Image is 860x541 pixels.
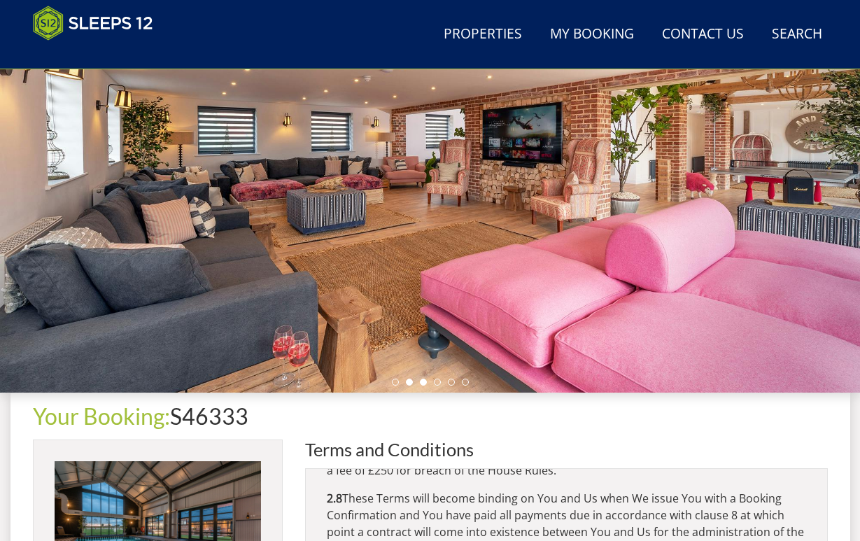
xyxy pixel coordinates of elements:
[33,6,153,41] img: Sleeps 12
[327,491,342,506] b: 2.8
[766,19,828,50] a: Search
[438,19,528,50] a: Properties
[305,440,828,459] h2: Terms and Conditions
[26,49,173,61] iframe: Customer reviews powered by Trustpilot
[33,404,828,428] h1: S46333
[33,402,170,430] a: Your Booking:
[656,19,749,50] a: Contact Us
[544,19,640,50] a: My Booking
